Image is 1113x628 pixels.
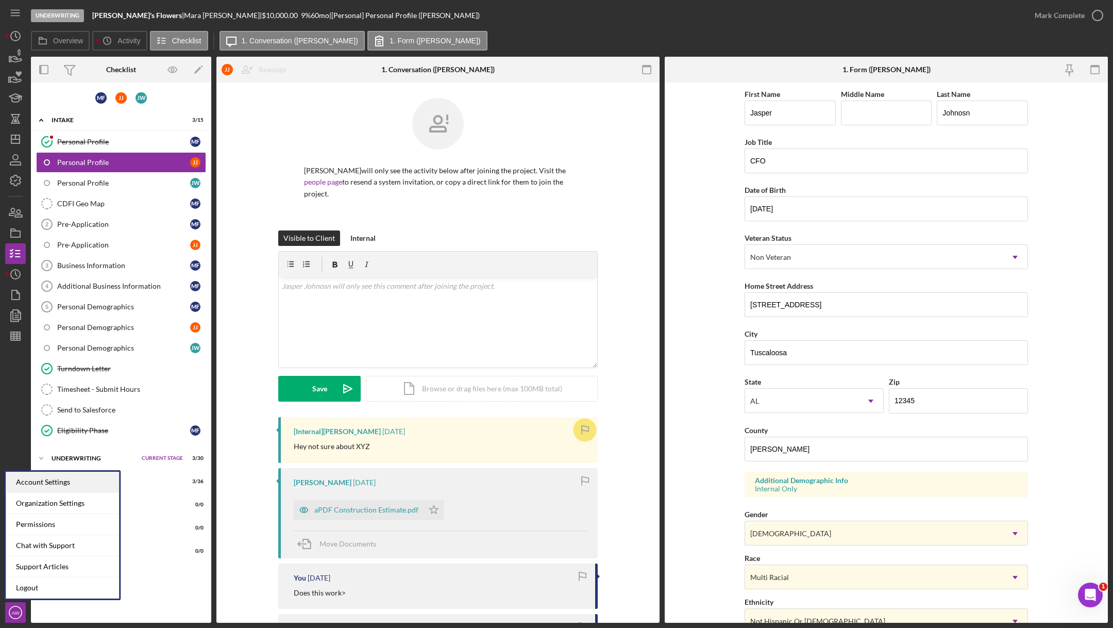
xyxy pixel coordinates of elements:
[750,253,791,261] div: Non Veteran
[185,478,204,485] div: 3 / 36
[750,397,759,405] div: AL
[184,11,262,20] div: Mara [PERSON_NAME] |
[36,214,206,235] a: 2Pre-ApplicationMF
[36,379,206,400] a: Timesheet - Submit Hours
[57,323,190,332] div: Personal Demographics
[353,478,376,487] time: 2025-08-11 15:45
[190,199,200,209] div: M F
[36,338,206,358] a: Personal DemographicsJW
[345,230,381,246] button: Internal
[745,186,786,194] label: Date of Birth
[36,193,206,214] a: CDFI Geo MapMF
[52,455,137,461] div: Underwriting
[294,500,444,520] button: aPDF Construction Estimate.pdf
[755,476,1018,485] div: Additional Demographic Info
[57,385,206,393] div: Timesheet - Submit Hours
[142,455,183,461] span: Current Stage
[745,329,757,338] label: City
[308,574,330,582] time: 2024-11-22 16:54
[745,426,768,435] label: County
[329,11,480,20] div: | [Personal] Personal Profile ([PERSON_NAME])
[57,220,190,228] div: Pre-Application
[57,138,190,146] div: Personal Profile
[222,64,233,75] div: J J
[1078,583,1103,607] iframe: Intercom live chat
[6,535,119,556] div: Chat with Support
[304,177,342,186] a: people page
[390,37,481,45] label: 1. Form ([PERSON_NAME])
[745,90,780,98] label: First Name
[190,281,200,291] div: M F
[750,617,885,625] div: Not Hispanic Or [DEMOGRAPHIC_DATA]
[31,31,90,51] button: Overview
[937,90,970,98] label: Last Name
[294,478,351,487] div: [PERSON_NAME]
[57,261,190,270] div: Business Information
[92,31,147,51] button: Activity
[350,230,376,246] div: Internal
[150,31,208,51] button: Checklist
[136,92,147,104] div: J W
[312,376,327,402] div: Save
[53,37,83,45] label: Overview
[57,365,206,373] div: Turndown Letter
[750,573,789,582] div: Multi Racial
[172,37,201,45] label: Checklist
[842,65,931,74] div: 1. Form ([PERSON_NAME])
[755,485,1018,493] div: Internal Only
[6,514,119,535] div: Permissions
[304,165,572,200] p: [PERSON_NAME] will only see the activity below after joining the project. Visit the to resend a s...
[190,260,200,271] div: M F
[45,304,48,310] tspan: 5
[36,296,206,317] a: 5Personal DemographicsMF
[311,11,329,20] div: 60 mo
[745,138,772,146] label: Job Title
[45,283,49,289] tspan: 4
[367,31,487,51] button: 1. Form ([PERSON_NAME])
[259,59,286,80] div: Reassign
[36,235,206,255] a: Pre-ApplicationJJ
[294,587,346,599] p: Does this work>
[36,420,206,441] a: Eligibility PhaseMF
[278,376,361,402] button: Save
[36,358,206,379] a: Turndown Letter
[185,502,204,508] div: 0 / 0
[36,317,206,338] a: Personal DemographicsJJ
[36,173,206,193] a: Personal ProfileJW
[36,131,206,152] a: Personal ProfileMF
[115,92,127,104] div: J J
[36,276,206,296] a: 4Additional Business InformationMF
[36,255,206,276] a: 3Business InformationMF
[92,11,182,20] b: [PERSON_NAME]'s Flowers
[294,427,381,436] div: [Internal] [PERSON_NAME]
[185,525,204,531] div: 0 / 0
[31,9,84,22] div: Underwriting
[294,574,306,582] div: You
[57,200,190,208] div: CDFI Geo Map
[301,11,311,20] div: 9 %
[220,31,365,51] button: 1. Conversation ([PERSON_NAME])
[190,240,200,250] div: J J
[745,282,813,290] label: Home Street Address
[1099,583,1107,591] span: 1
[11,610,20,616] text: AW
[5,602,26,623] button: AW
[106,65,136,74] div: Checklist
[57,406,206,414] div: Send to Salesforce
[242,37,358,45] label: 1. Conversation ([PERSON_NAME])
[278,230,340,246] button: Visible to Client
[314,506,418,514] div: aPDF Construction Estimate.pdf
[262,11,301,20] div: $10,000.00
[1024,5,1108,26] button: Mark Complete
[6,577,119,599] a: Logout
[190,178,200,188] div: J W
[6,493,119,514] div: Organization Settings
[57,344,190,352] div: Personal Demographics
[190,343,200,353] div: J W
[92,11,184,20] div: |
[57,303,190,311] div: Personal Demographics
[294,531,386,557] button: Move Documents
[319,539,376,548] span: Move Documents
[57,426,190,435] div: Eligibility Phase
[45,221,48,227] tspan: 2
